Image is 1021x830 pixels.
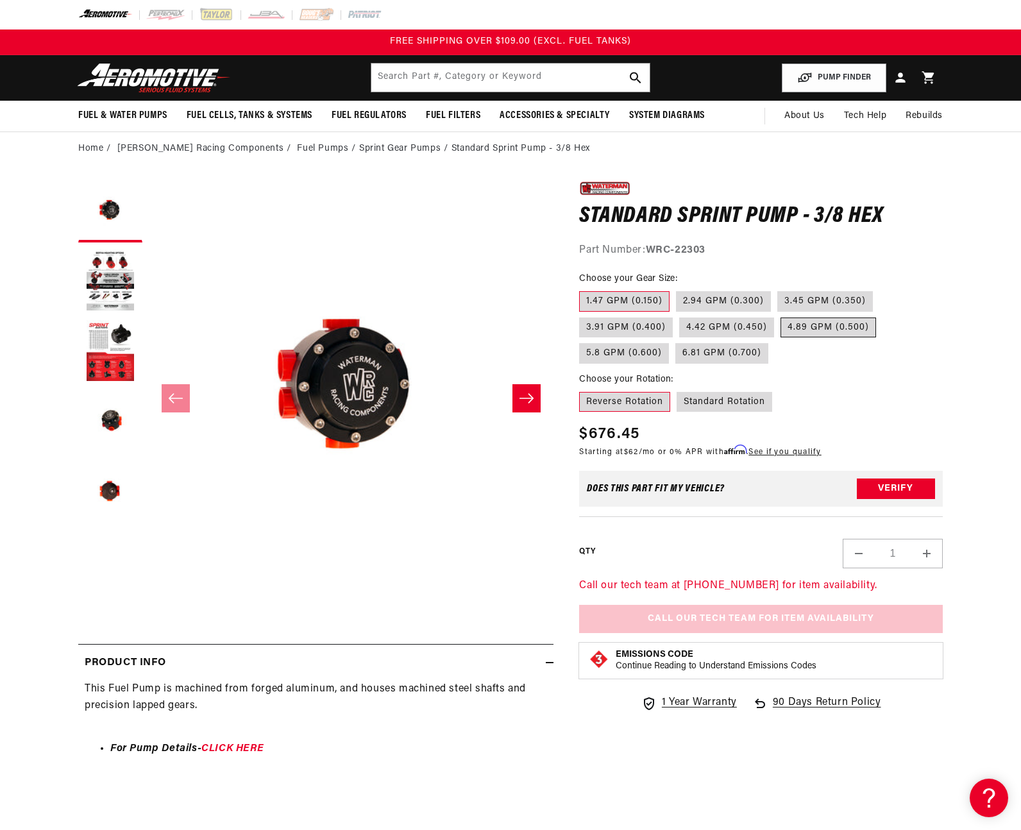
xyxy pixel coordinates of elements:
img: Emissions code [589,649,609,670]
summary: Fuel & Water Pumps [69,101,177,131]
label: Reverse Rotation [579,392,670,412]
div: Part Number: [579,242,943,259]
label: 5.8 GPM (0.600) [579,343,669,364]
button: Load image 5 in gallery view [78,461,142,525]
button: Load image 4 in gallery view [78,390,142,454]
label: 3.45 GPM (0.350) [777,291,873,312]
strong: Emissions Code [616,650,693,659]
p: Continue Reading to Understand Emissions Codes [616,661,816,672]
a: 1 Year Warranty [641,695,737,711]
label: 4.42 GPM (0.450) [679,318,774,338]
button: Slide left [162,384,190,412]
a: 90 Days Return Policy [752,695,881,724]
span: Accessories & Specialty [500,109,610,123]
strong: WRC-22303 [646,245,705,255]
span: Rebuilds [906,109,943,123]
span: 90 Days Return Policy [773,695,881,724]
input: Search by Part Number, Category or Keyword [371,64,650,92]
button: Load image 2 in gallery view [78,249,142,313]
button: Verify [857,479,935,499]
summary: Tech Help [834,101,896,131]
label: QTY [579,546,595,557]
a: See if you qualify - Learn more about Affirm Financing (opens in modal) [748,448,821,456]
button: Load image 1 in gallery view [78,178,142,242]
a: About Us [775,101,834,131]
span: Fuel Regulators [332,109,407,123]
label: Standard Rotation [677,392,772,412]
img: Aeromotive [74,63,234,93]
span: Tech Help [844,109,886,123]
button: Emissions CodeContinue Reading to Understand Emissions Codes [616,649,816,672]
summary: Fuel Cells, Tanks & Systems [177,101,322,131]
button: Slide right [512,384,541,412]
span: System Diagrams [629,109,705,123]
label: 3.91 GPM (0.400) [579,318,673,338]
summary: Rebuilds [896,101,952,131]
legend: Choose your Gear Size: [579,272,679,285]
h2: Product Info [85,655,165,672]
h1: Standard Sprint Pump - 3/8 Hex [579,207,943,227]
button: PUMP FINDER [782,64,886,92]
legend: Choose your Rotation: [579,373,674,386]
summary: Fuel Filters [416,101,490,131]
a: CLICK HERE [201,743,264,754]
label: 1.47 GPM (0.150) [579,291,670,312]
div: Does This part fit My vehicle? [587,484,725,494]
a: Call our tech team at [PHONE_NUMBER] for item availability. [579,580,877,591]
span: $676.45 [579,423,639,446]
span: About Us [784,111,825,121]
span: Fuel Filters [426,109,480,123]
summary: System Diagrams [620,101,714,131]
nav: breadcrumbs [78,142,943,156]
label: 4.89 GPM (0.500) [781,318,876,338]
span: 1 Year Warranty [662,695,737,711]
button: Load image 3 in gallery view [78,319,142,384]
summary: Product Info [78,645,553,682]
span: FREE SHIPPING OVER $109.00 (EXCL. FUEL TANKS) [390,37,631,46]
li: Standard Sprint Pump - 3/8 Hex [451,142,590,156]
summary: Fuel Regulators [322,101,416,131]
button: search button [621,64,650,92]
a: Home [78,142,103,156]
media-gallery: Gallery Viewer [78,178,553,618]
span: Fuel & Water Pumps [78,109,167,123]
summary: Accessories & Specialty [490,101,620,131]
p: Starting at /mo or 0% APR with . [579,446,821,458]
a: [PERSON_NAME] Racing Components [117,142,284,156]
label: 2.94 GPM (0.300) [676,291,771,312]
span: $62 [624,448,639,456]
span: Affirm [724,445,747,455]
span: Fuel Cells, Tanks & Systems [187,109,312,123]
a: Fuel Pumps [297,142,348,156]
strong: For Pump Details- [110,743,264,754]
label: 6.81 GPM (0.700) [675,343,768,364]
li: Sprint Gear Pumps [359,142,451,156]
